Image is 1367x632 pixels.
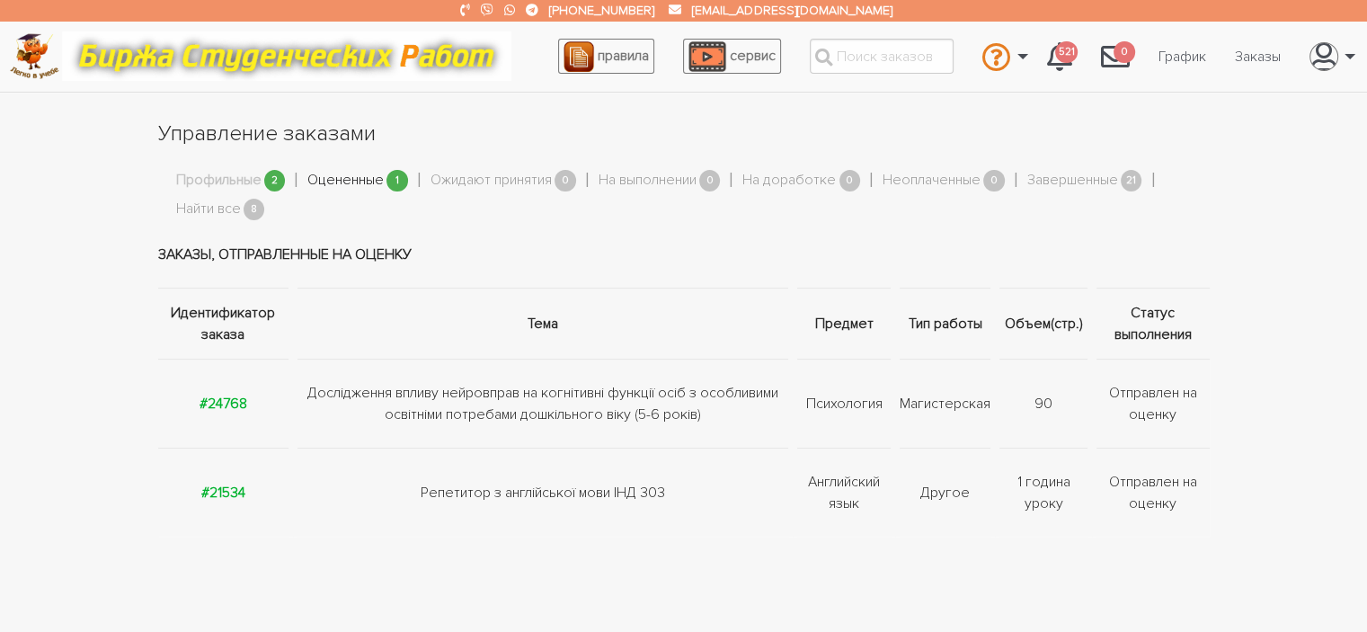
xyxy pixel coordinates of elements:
[1087,32,1144,81] a: 0
[158,221,1210,289] td: Заказы, отправленные на оценку
[793,448,895,537] td: Английский язык
[1027,169,1118,192] a: Завершенные
[995,359,1092,448] td: 90
[201,484,245,502] a: #21534
[895,448,995,537] td: Другое
[598,47,649,65] span: правила
[699,170,721,192] span: 0
[895,288,995,359] th: Тип работы
[244,199,265,221] span: 8
[1092,359,1210,448] td: Отправлен на оценку
[692,3,892,18] a: [EMAIL_ADDRESS][DOMAIN_NAME]
[431,169,552,192] a: Ожидают принятия
[793,288,895,359] th: Предмет
[307,169,384,192] a: Оцененные
[1221,40,1295,74] a: Заказы
[995,288,1092,359] th: Объем(стр.)
[564,41,594,72] img: agreement_icon-feca34a61ba7f3d1581b08bc946b2ec1ccb426f67415f344566775c155b7f62c.png
[983,170,1005,192] span: 0
[742,169,836,192] a: На доработке
[1092,448,1210,537] td: Отправлен на оценку
[1121,170,1142,192] span: 21
[895,359,995,448] td: Магистерская
[293,288,793,359] th: Тема
[688,41,726,72] img: play_icon-49f7f135c9dc9a03216cfdbccbe1e3994649169d890fb554cedf0eac35a01ba8.png
[1114,41,1135,64] span: 0
[558,39,654,74] a: правила
[683,39,781,74] a: сервис
[386,170,408,192] span: 1
[1092,288,1210,359] th: Статус выполнения
[176,169,262,192] a: Профильные
[158,288,294,359] th: Идентификатор заказа
[730,47,776,65] span: сервис
[1055,41,1078,64] span: 521
[839,170,861,192] span: 0
[1033,32,1087,81] a: 521
[176,198,241,221] a: Найти все
[200,395,247,413] a: #24768
[293,359,793,448] td: Дослідження впливу нейровправ на когнітивні функції осіб з особливими освітніми потребами дошкіль...
[264,170,286,192] span: 2
[1144,40,1221,74] a: График
[599,169,697,192] a: На выполнении
[555,170,576,192] span: 0
[293,448,793,537] td: Репетитор з англійської мови ІНД 303
[793,359,895,448] td: Психология
[810,39,954,74] input: Поиск заказов
[62,31,511,81] img: motto-12e01f5a76059d5f6a28199ef077b1f78e012cfde436ab5cf1d4517935686d32.gif
[883,169,981,192] a: Неоплаченные
[158,119,1210,149] h1: Управление заказами
[10,33,59,79] img: logo-c4363faeb99b52c628a42810ed6dfb4293a56d4e4775eb116515dfe7f33672af.png
[549,3,654,18] a: [PHONE_NUMBER]
[995,448,1092,537] td: 1 година уроку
